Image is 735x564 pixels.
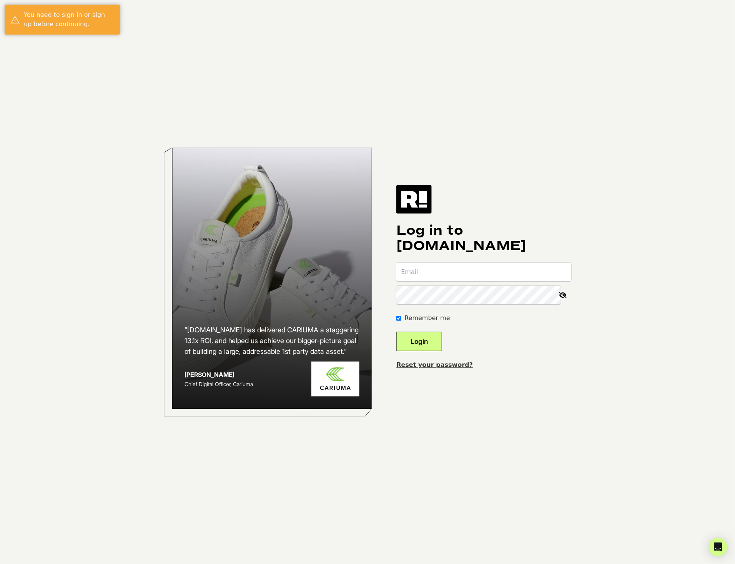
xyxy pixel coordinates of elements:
strong: [PERSON_NAME] [185,371,234,378]
a: Reset your password? [396,361,473,368]
div: You need to sign in or sign up before continuing. [24,10,114,29]
label: Remember me [404,314,450,323]
div: Open Intercom Messenger [709,538,727,556]
h1: Log in to [DOMAIN_NAME] [396,223,571,254]
input: Email [396,263,571,281]
img: Cariuma [311,362,359,396]
h2: “[DOMAIN_NAME] has delivered CARIUMA a staggering 13.1x ROI, and helped us achieve our bigger-pic... [185,325,360,357]
img: Retention.com [396,185,432,214]
button: Login [396,332,442,351]
span: Chief Digital Officer, Cariuma [185,381,253,387]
